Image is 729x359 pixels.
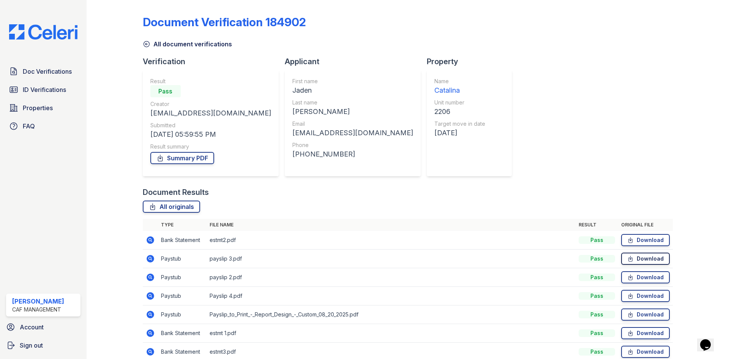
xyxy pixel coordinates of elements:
[6,82,80,97] a: ID Verifications
[207,287,576,305] td: Payslip 4.pdf
[207,268,576,287] td: payslip 2.pdf
[292,120,413,128] div: Email
[3,338,84,353] a: Sign out
[292,77,413,85] div: First name
[158,305,207,324] td: Paystub
[434,106,485,117] div: 2206
[150,143,271,150] div: Result summary
[23,67,72,76] span: Doc Verifications
[12,297,64,306] div: [PERSON_NAME]
[150,129,271,140] div: [DATE] 05:59:55 PM
[579,274,615,281] div: Pass
[207,219,576,231] th: File name
[23,103,53,112] span: Properties
[579,292,615,300] div: Pass
[576,219,618,231] th: Result
[158,250,207,268] td: Paystub
[23,122,35,131] span: FAQ
[579,236,615,244] div: Pass
[292,106,413,117] div: [PERSON_NAME]
[207,231,576,250] td: estmt2.pdf
[158,324,207,343] td: Bank Statement
[292,141,413,149] div: Phone
[143,15,306,29] div: Document Verification 184902
[621,290,670,302] a: Download
[6,100,80,115] a: Properties
[434,85,485,96] div: Catalina
[285,56,427,67] div: Applicant
[207,250,576,268] td: payslip 3.pdf
[158,219,207,231] th: Type
[579,348,615,356] div: Pass
[6,119,80,134] a: FAQ
[618,219,673,231] th: Original file
[621,271,670,283] a: Download
[434,77,485,85] div: Name
[158,268,207,287] td: Paystub
[434,99,485,106] div: Unit number
[20,323,44,332] span: Account
[621,253,670,265] a: Download
[143,201,200,213] a: All originals
[158,231,207,250] td: Bank Statement
[207,305,576,324] td: Payslip_to_Print_-_Report_Design_-_Custom_08_20_2025.pdf
[434,77,485,96] a: Name Catalina
[292,85,413,96] div: Jaden
[150,85,181,97] div: Pass
[292,99,413,106] div: Last name
[150,152,214,164] a: Summary PDF
[579,329,615,337] div: Pass
[579,255,615,263] div: Pass
[621,308,670,321] a: Download
[3,319,84,335] a: Account
[150,108,271,119] div: [EMAIL_ADDRESS][DOMAIN_NAME]
[3,24,84,40] img: CE_Logo_Blue-a8612792a0a2168367f1c8372b55b34899dd931a85d93a1a3d3e32e68fde9ad4.png
[434,120,485,128] div: Target move in date
[158,287,207,305] td: Paystub
[143,56,285,67] div: Verification
[6,64,80,79] a: Doc Verifications
[23,85,66,94] span: ID Verifications
[697,329,721,351] iframe: chat widget
[207,324,576,343] td: estmt 1.pdf
[579,311,615,318] div: Pass
[427,56,518,67] div: Property
[292,128,413,138] div: [EMAIL_ADDRESS][DOMAIN_NAME]
[150,122,271,129] div: Submitted
[12,306,64,313] div: CAF Management
[150,100,271,108] div: Creator
[143,40,232,49] a: All document verifications
[621,346,670,358] a: Download
[292,149,413,160] div: [PHONE_NUMBER]
[434,128,485,138] div: [DATE]
[621,327,670,339] a: Download
[621,234,670,246] a: Download
[150,77,271,85] div: Result
[143,187,209,198] div: Document Results
[20,341,43,350] span: Sign out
